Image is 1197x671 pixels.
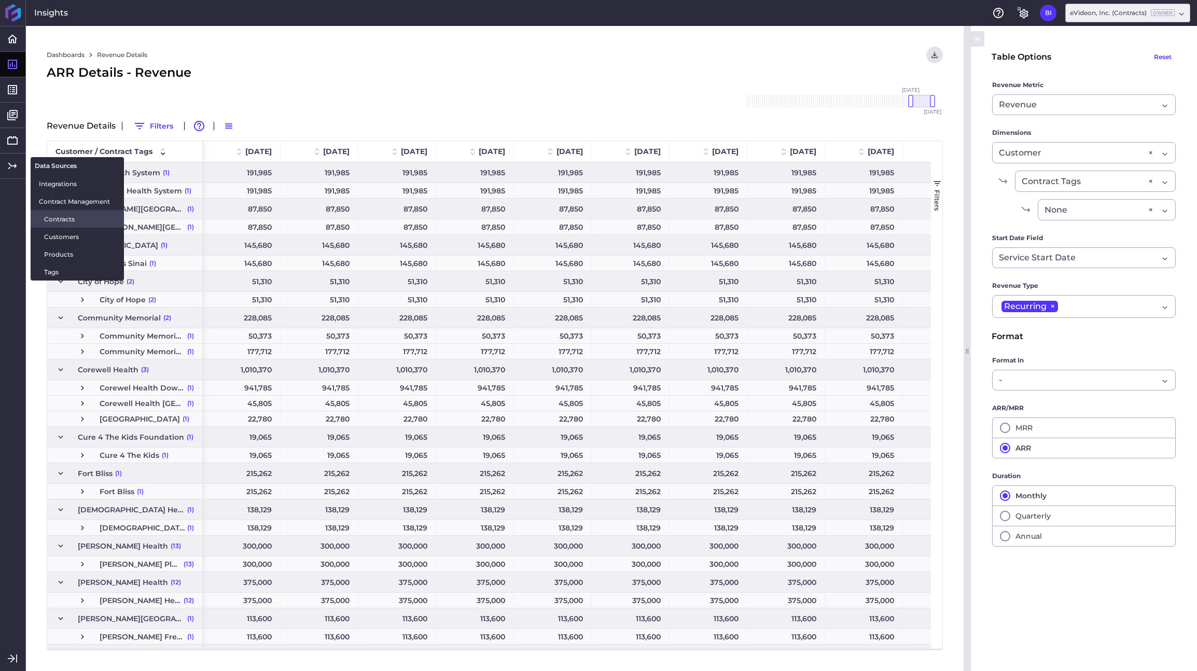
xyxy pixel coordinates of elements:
div: 177,712 [903,344,981,359]
div: 19,065 [203,448,281,463]
div: × [1148,146,1153,159]
div: 375,000 [203,572,281,592]
div: 300,000 [436,556,514,571]
div: 138,129 [281,520,358,535]
div: Press SPACE to select this row. [203,396,1136,411]
div: Press SPACE to select this row. [47,292,203,307]
div: Press SPACE to select this row. [203,499,1136,520]
div: 22,780 [514,411,592,426]
div: 145,680 [203,235,281,255]
div: 191,985 [670,162,747,183]
div: 19,065 [281,427,358,447]
button: Help [990,5,1007,21]
div: 300,000 [825,536,903,556]
div: Press SPACE to select this row. [47,536,203,556]
span: Filters [933,190,941,211]
div: 228,085 [203,307,281,328]
div: 300,000 [825,556,903,571]
div: 941,785 [592,380,670,395]
div: 300,000 [281,556,358,571]
div: 300,000 [203,556,281,571]
div: 191,985 [281,183,358,198]
div: Press SPACE to select this row. [203,271,1136,292]
div: 45,805 [670,396,747,411]
div: 1,010,370 [592,359,670,380]
div: 138,129 [747,520,825,535]
div: 87,850 [358,219,436,234]
div: 138,129 [358,520,436,535]
button: MRR [992,417,1176,438]
div: 87,850 [358,199,436,219]
div: Press SPACE to select this row. [203,344,1136,359]
div: Dropdown select [1038,199,1176,220]
div: 228,085 [903,307,981,328]
button: User Menu [1040,5,1056,21]
div: 51,310 [203,271,281,291]
div: × [1148,175,1153,188]
div: 145,680 [670,235,747,255]
div: Press SPACE to select this row. [203,359,1136,380]
div: Press SPACE to select this row. [203,328,1136,344]
div: Press SPACE to select this row. [203,411,1136,427]
div: 145,680 [203,256,281,271]
div: 51,310 [670,292,747,307]
div: 45,805 [592,396,670,411]
div: 228,085 [747,307,825,328]
div: 191,985 [514,183,592,198]
div: 1,010,370 [825,359,903,380]
div: 138,129 [203,520,281,535]
div: 215,262 [903,463,981,483]
div: 50,373 [514,328,592,343]
div: 191,985 [358,162,436,183]
div: 50,373 [747,328,825,343]
div: Press SPACE to select this row. [47,328,203,344]
div: 145,680 [747,256,825,271]
div: Press SPACE to select this row. [203,536,1136,556]
div: 22,780 [592,411,670,426]
div: 19,065 [514,427,592,447]
div: 87,850 [514,199,592,219]
div: 87,850 [670,219,747,234]
div: Press SPACE to select this row. [203,520,1136,536]
div: 1,010,370 [281,359,358,380]
div: Dropdown select [992,94,1176,115]
div: 941,785 [825,380,903,395]
div: 22,780 [203,411,281,426]
div: 215,262 [903,484,981,499]
div: Press SPACE to select this row. [47,463,203,484]
div: 22,780 [903,411,981,426]
div: Press SPACE to select this row. [47,427,203,448]
div: 145,680 [514,235,592,255]
div: 215,262 [281,463,358,483]
div: 215,262 [670,463,747,483]
button: Quarterly [992,506,1176,526]
div: 51,310 [281,271,358,291]
div: 300,000 [903,556,981,571]
div: Press SPACE to select this row. [203,235,1136,256]
div: 191,985 [747,162,825,183]
div: 87,850 [281,219,358,234]
div: 138,129 [592,520,670,535]
div: 22,780 [436,411,514,426]
button: Monthly [992,485,1176,506]
div: Press SPACE to select this row. [203,572,1136,593]
div: 19,065 [903,427,981,447]
div: 215,262 [592,463,670,483]
div: Dropdown select [992,295,1176,318]
div: 941,785 [281,380,358,395]
div: 177,712 [592,344,670,359]
button: Reset [1149,47,1176,67]
div: 1,010,370 [514,359,592,380]
div: 50,373 [903,328,981,343]
div: 1,010,370 [203,359,281,380]
div: 300,000 [358,536,436,556]
div: Press SPACE to select this row. [47,499,203,520]
div: 19,065 [514,448,592,463]
div: 177,712 [670,344,747,359]
div: 215,262 [203,463,281,483]
div: 50,373 [825,328,903,343]
div: 300,000 [592,556,670,571]
div: 191,985 [203,162,281,183]
div: 228,085 [514,307,592,328]
div: 51,310 [825,292,903,307]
